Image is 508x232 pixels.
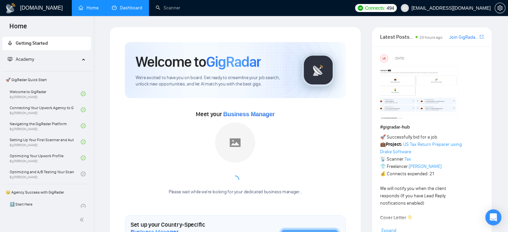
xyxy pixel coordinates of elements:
span: [DATE] [395,55,404,61]
h1: # gigradar-hub [380,124,484,131]
span: fund-projection-screen [8,57,12,61]
span: check-circle [81,91,86,96]
span: check-circle [81,140,86,144]
span: check-circle [81,172,86,176]
a: [PERSON_NAME] [409,164,442,169]
span: check-circle [81,156,86,160]
a: US Tax Return Preparer using Drake Software [380,142,462,155]
a: Optimizing Your Upwork ProfileBy[PERSON_NAME] [10,151,81,165]
li: Getting Started [2,37,91,50]
span: GigRadar [206,53,261,71]
span: Latest Posts from the GigRadar Community [380,33,413,41]
span: 20 hours ago [419,35,443,40]
a: Tax [404,156,411,162]
span: rocket [8,41,12,45]
span: Meet your [196,110,275,118]
span: Academy [16,56,34,62]
img: logo [5,3,16,14]
span: setting [495,5,505,11]
a: Navigating the GigRadar PlatformBy[PERSON_NAME] [10,119,81,133]
a: dashboardDashboard [112,5,142,11]
span: Getting Started [16,40,48,46]
a: Connecting Your Upwork Agency to GigRadarBy[PERSON_NAME] [10,102,81,117]
span: check-circle [81,124,86,128]
a: Welcome to GigRadarBy[PERSON_NAME] [10,86,81,101]
span: 494 [386,4,394,12]
a: Setting Up Your First Scanner and Auto-BidderBy[PERSON_NAME] [10,135,81,149]
img: F09354QB7SM-image.png [380,65,460,119]
span: 🚀 GigRadar Quick Start [3,73,90,86]
button: setting [495,3,505,13]
a: Join GigRadar Slack Community [449,34,478,41]
span: Academy [8,56,34,62]
img: gigradar-logo.png [302,53,335,87]
strong: Project: [386,142,402,147]
span: 👑 Agency Success with GigRadar [3,186,90,199]
a: Optimizing and A/B Testing Your Scanner for Better ResultsBy[PERSON_NAME] [10,167,81,181]
div: Please wait while we're looking for your dedicated business manager... [165,189,306,195]
a: searchScanner [156,5,180,11]
a: export [480,34,484,40]
span: double-left [79,216,86,223]
div: Open Intercom Messenger [485,209,501,225]
span: export [480,34,484,39]
span: check-circle [81,107,86,112]
span: Connects: [365,4,385,12]
span: We're excited to have you on board. Get ready to streamline your job search, unlock new opportuni... [136,75,291,87]
span: loading [231,175,239,184]
a: homeHome [78,5,99,11]
div: US [380,55,388,62]
h1: Welcome to [136,53,261,71]
span: Business Manager [223,111,275,118]
span: check-circle [81,204,86,209]
a: setting [495,5,505,11]
span: Home [4,21,32,35]
img: placeholder.png [215,123,255,163]
img: upwork-logo.png [358,5,363,11]
strong: Cover Letter 👇 [380,215,413,221]
a: 1️⃣ Start Here [10,199,81,214]
span: user [402,6,407,10]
